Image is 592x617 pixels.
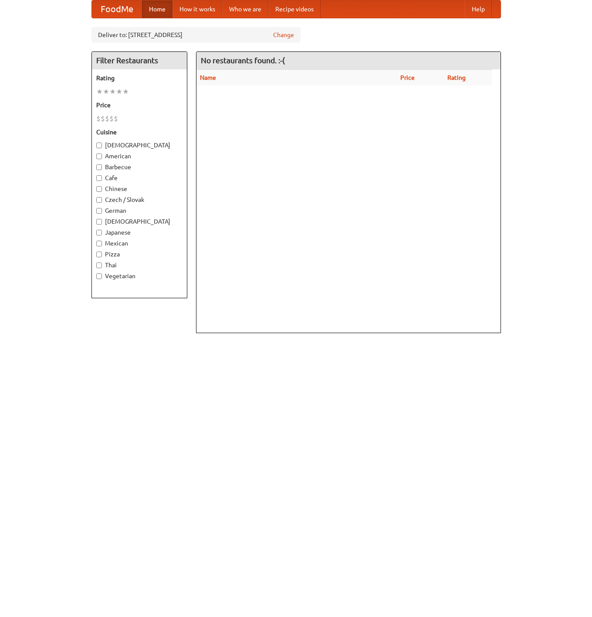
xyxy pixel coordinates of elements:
[96,252,102,257] input: Pizza
[268,0,321,18] a: Recipe videos
[96,186,102,192] input: Chinese
[222,0,268,18] a: Who we are
[109,87,116,96] li: ★
[96,153,102,159] input: American
[96,184,183,193] label: Chinese
[103,87,109,96] li: ★
[114,114,118,123] li: $
[96,163,183,171] label: Barbecue
[96,141,183,150] label: [DEMOGRAPHIC_DATA]
[96,239,183,248] label: Mexican
[92,52,187,69] h4: Filter Restaurants
[96,250,183,259] label: Pizza
[447,74,466,81] a: Rating
[96,261,183,269] label: Thai
[92,0,142,18] a: FoodMe
[173,0,222,18] a: How it works
[96,273,102,279] input: Vegetarian
[96,195,183,204] label: Czech / Slovak
[96,175,102,181] input: Cafe
[96,197,102,203] input: Czech / Slovak
[142,0,173,18] a: Home
[109,114,114,123] li: $
[400,74,415,81] a: Price
[96,206,183,215] label: German
[101,114,105,123] li: $
[122,87,129,96] li: ★
[96,174,183,182] label: Cafe
[200,74,216,81] a: Name
[96,164,102,170] input: Barbecue
[96,87,103,96] li: ★
[96,228,183,237] label: Japanese
[96,152,183,160] label: American
[96,101,183,109] h5: Price
[105,114,109,123] li: $
[96,272,183,280] label: Vegetarian
[201,56,285,65] ng-pluralize: No restaurants found. :-(
[96,143,102,148] input: [DEMOGRAPHIC_DATA]
[96,128,183,136] h5: Cuisine
[91,27,301,43] div: Deliver to: [STREET_ADDRESS]
[273,31,294,39] a: Change
[96,74,183,82] h5: Rating
[96,230,102,235] input: Japanese
[96,114,101,123] li: $
[96,208,102,214] input: German
[96,219,102,225] input: [DEMOGRAPHIC_DATA]
[96,241,102,246] input: Mexican
[96,262,102,268] input: Thai
[465,0,492,18] a: Help
[96,217,183,226] label: [DEMOGRAPHIC_DATA]
[116,87,122,96] li: ★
